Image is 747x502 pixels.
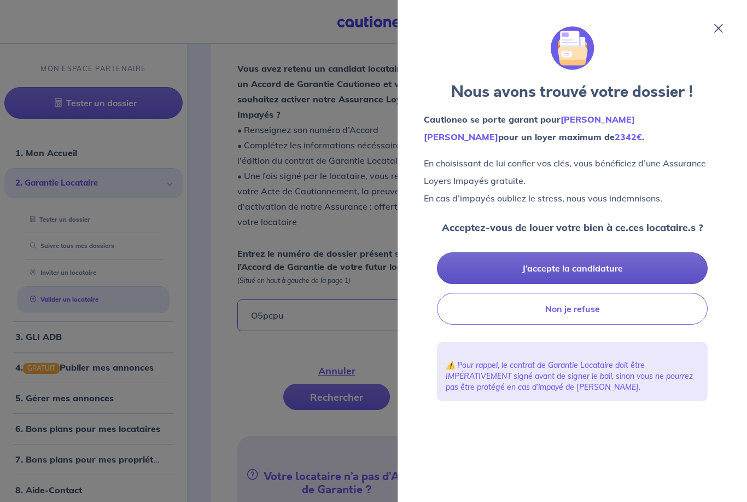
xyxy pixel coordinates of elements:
[551,26,594,70] img: illu_folder.svg
[451,81,693,103] strong: Nous avons trouvé votre dossier !
[442,221,703,234] strong: Acceptez-vous de louer votre bien à ce.ces locataire.s ?
[437,293,708,325] button: Non je refuse
[446,360,699,393] p: ⚠️ Pour rappel, le contrat de Garantie Locataire doit être IMPÉRATIVEMENT signé avant de signer l...
[615,131,642,142] em: 2342€
[424,154,721,207] p: En choisissant de lui confier vos clés, vous bénéficiez d’une Assurance Loyers Impayés gratuite. ...
[424,114,644,142] strong: Cautioneo se porte garant pour pour un loyer maximum de .
[424,114,635,142] em: [PERSON_NAME] [PERSON_NAME]
[437,252,708,284] button: J’accepte la candidature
